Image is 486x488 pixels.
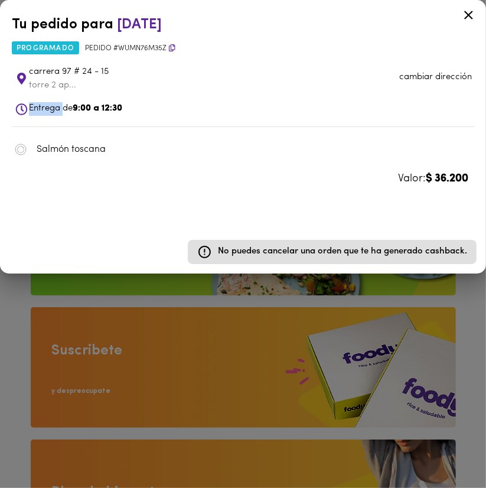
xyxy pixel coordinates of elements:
p: cambiar dirección [399,71,472,83]
span: [DATE] [117,18,162,32]
iframe: Messagebird Livechat Widget [429,431,486,488]
b: $ 36.200 [426,174,468,184]
span: programado [12,41,79,54]
span: Entrega de [29,104,122,113]
span: Salmón toscana [37,142,462,157]
span: carrera 97 # 24 - 15 [29,66,399,79]
b: 9:00 a 12:30 [73,104,122,113]
span: Pedido # wumN76m35z [85,44,175,54]
div: Tu pedido para [12,15,474,35]
img: dish.png [14,143,27,156]
p: torre 2 ap... [29,79,167,92]
div: No puedes cancelar una orden que te ha generado cashback. [188,240,477,264]
div: Valor: [18,172,468,187]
